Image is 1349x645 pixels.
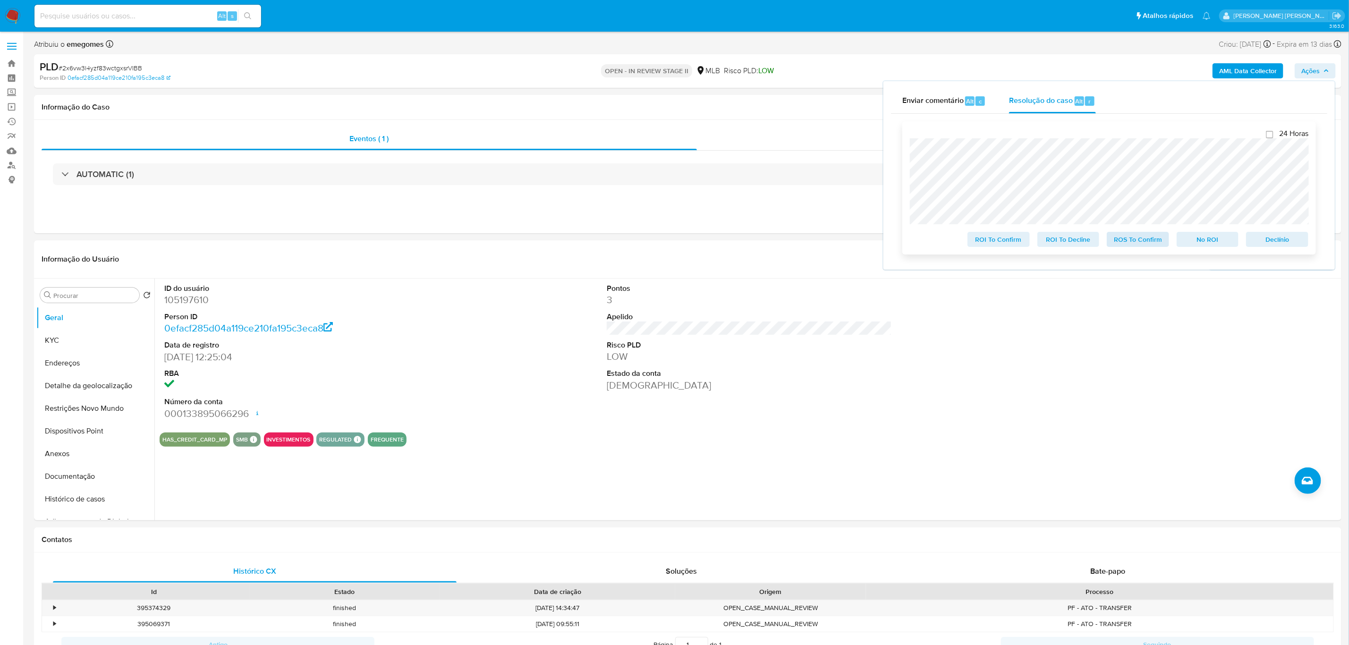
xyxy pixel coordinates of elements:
[607,340,892,350] dt: Risco PLD
[682,587,859,596] div: Origem
[40,74,66,82] b: Person ID
[967,232,1030,247] button: ROI To Confirm
[1234,11,1329,20] p: emerson.gomes@mercadopago.com.br
[36,397,154,420] button: Restrições Novo Mundo
[696,66,720,76] div: MLB
[53,163,1323,185] div: AUTOMATIC (1)
[59,600,249,616] div: 395374329
[1277,39,1332,50] span: Expira em 13 dias
[1090,566,1125,577] span: Bate-papo
[1203,12,1211,20] a: Notificações
[607,293,892,306] dd: 3
[65,587,243,596] div: Id
[1009,95,1073,106] span: Resolução do caso
[866,600,1333,616] div: PF - ATO - TRANSFER
[218,11,226,20] span: Alt
[979,97,982,106] span: c
[40,59,59,74] b: PLD
[607,350,892,363] dd: LOW
[447,587,669,596] div: Data de criação
[1213,63,1283,78] button: AML Data Collector
[974,233,1023,246] span: ROI To Confirm
[36,510,154,533] button: Adiantamentos de Dinheiro
[873,587,1327,596] div: Processo
[238,9,257,23] button: search-icon
[42,535,1334,544] h1: Contatos
[1037,232,1100,247] button: ROI To Decline
[1183,233,1232,246] span: No ROI
[1107,232,1169,247] button: ROS To Confirm
[607,368,892,379] dt: Estado da conta
[1273,38,1275,51] span: -
[65,39,104,50] b: emegomes
[1076,97,1083,106] span: Alt
[675,600,866,616] div: OPEN_CASE_MANUAL_REVIEW
[1177,232,1239,247] button: No ROI
[53,620,56,628] div: •
[36,488,154,510] button: Histórico de casos
[249,616,440,632] div: finished
[36,442,154,465] button: Anexos
[256,587,433,596] div: Estado
[1295,63,1336,78] button: Ações
[866,616,1333,632] div: PF - ATO - TRANSFER
[440,616,675,632] div: [DATE] 09:55:11
[42,102,1334,112] h1: Informação do Caso
[164,312,450,322] dt: Person ID
[1219,63,1277,78] b: AML Data Collector
[36,374,154,397] button: Detalhe da geolocalização
[758,65,774,76] span: LOW
[966,97,974,106] span: Alt
[601,64,692,77] p: OPEN - IN REVIEW STAGE II
[59,616,249,632] div: 395069371
[233,566,276,577] span: Histórico CX
[36,352,154,374] button: Endereços
[607,312,892,322] dt: Apelido
[607,283,892,294] dt: Pontos
[1143,11,1193,21] span: Atalhos rápidos
[249,600,440,616] div: finished
[1246,232,1308,247] button: Declínio
[1088,97,1091,106] span: r
[1266,131,1273,138] input: 24 Horas
[53,291,136,300] input: Procurar
[349,133,389,144] span: Eventos ( 1 )
[724,66,774,76] span: Risco PLD:
[164,368,450,379] dt: RBA
[1253,233,1302,246] span: Declínio
[34,39,104,50] span: Atribuiu o
[36,306,154,329] button: Geral
[440,600,675,616] div: [DATE] 14:34:47
[231,11,234,20] span: s
[607,379,892,392] dd: [DEMOGRAPHIC_DATA]
[164,350,450,364] dd: [DATE] 12:25:04
[1332,11,1342,21] a: Sair
[36,420,154,442] button: Dispositivos Point
[164,321,333,335] a: 0efacf285d04a119ce210fa195c3eca8
[164,407,450,420] dd: 000133895066296
[1044,233,1093,246] span: ROI To Decline
[42,255,119,264] h1: Informação do Usuário
[164,397,450,407] dt: Número da conta
[59,63,142,73] span: # 2x6vw3l4yzf83wctgxsrVIBB
[1219,38,1271,51] div: Criou: [DATE]
[164,340,450,350] dt: Data de registro
[44,291,51,299] button: Procurar
[143,291,151,302] button: Retornar ao pedido padrão
[1301,63,1320,78] span: Ações
[36,465,154,488] button: Documentação
[53,603,56,612] div: •
[666,566,697,577] span: Soluções
[34,10,261,22] input: Pesquise usuários ou casos...
[675,616,866,632] div: OPEN_CASE_MANUAL_REVIEW
[1279,129,1308,138] span: 24 Horas
[76,169,134,179] h3: AUTOMATIC (1)
[164,293,450,306] dd: 105197610
[164,283,450,294] dt: ID do usuário
[902,95,964,106] span: Enviar comentário
[68,74,170,82] a: 0efacf285d04a119ce210fa195c3eca8
[1113,233,1162,246] span: ROS To Confirm
[36,329,154,352] button: KYC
